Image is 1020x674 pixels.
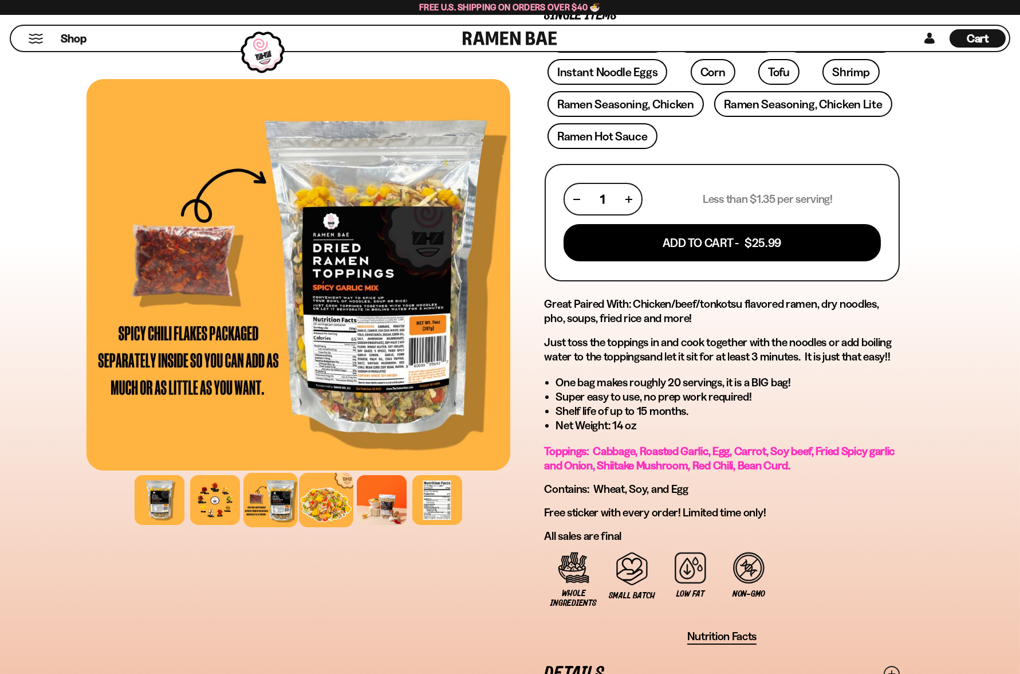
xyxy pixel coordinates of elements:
li: One bag makes roughly 20 servings, it is a BIG bag! [556,375,900,390]
p: Less than $1.35 per serving! [703,192,833,206]
li: Net Weight: 14 oz [556,418,900,433]
span: Nutrition Facts [687,629,757,644]
span: Shop [61,31,86,46]
span: Free U.S. Shipping on Orders over $40 🍜 [419,2,601,13]
button: Nutrition Facts [687,629,757,645]
a: Shop [61,29,86,48]
button: Mobile Menu Trigger [28,34,44,44]
span: Small Batch [609,591,655,601]
span: 1 [600,192,605,206]
a: Ramen Seasoning, Chicken [548,91,704,117]
span: Free sticker with every order! Limited time only! [545,505,766,519]
h2: Great Paired With: Chicken/beef/tonkotsu flavored ramen, dry noodles, pho, soups, fried rice and ... [545,297,900,326]
div: Cart [950,26,1006,51]
a: Instant Noodle Eggs [548,59,667,85]
a: Ramen Hot Sauce [548,123,657,149]
p: All sales are final [545,529,900,543]
a: Tofu [758,59,800,85]
a: Corn [691,59,735,85]
span: toss the toppings in and cook together with the noodles or add boiling water to the toppings [545,335,892,363]
li: Super easy to use, no prep work required! [556,390,900,404]
span: Contains: Wheat, Soy, and Egg [545,482,688,496]
button: Add To Cart - $25.99 [564,224,881,261]
li: Shelf life of up to 15 months. [556,404,900,418]
span: Non-GMO [732,589,765,599]
span: Whole Ingredients [550,589,597,608]
span: Low Fat [676,589,704,599]
a: Shrimp [822,59,879,85]
p: Just and let it sit for at least 3 minutes. It is just that easy!! [545,335,900,364]
span: Cart [967,32,989,45]
span: Toppings: Cabbage, Roasted Garlic, Egg, Carrot, Soy beef, Fried Spicy garlic and Onion, Shiitake ... [545,444,895,472]
a: Ramen Seasoning, Chicken Lite [714,91,892,117]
